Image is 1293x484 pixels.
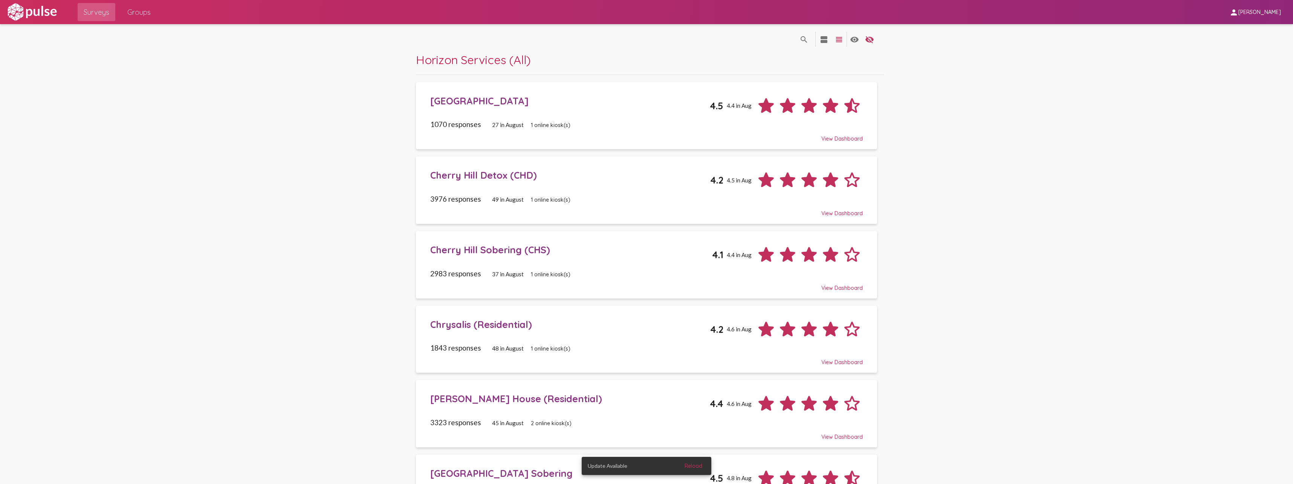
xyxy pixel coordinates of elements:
span: [PERSON_NAME] [1238,9,1281,16]
span: 4.4 in Aug [727,251,752,258]
div: View Dashboard [430,203,863,217]
mat-icon: person [1229,8,1238,17]
span: 49 in August [492,196,524,203]
button: language [862,32,877,47]
img: white-logo.svg [6,3,58,21]
span: 4.8 in Aug [727,475,752,481]
span: 4.1 [712,249,723,260]
span: 4.5 in Aug [727,177,752,184]
div: View Dashboard [430,129,863,142]
span: Update Available [588,462,627,470]
button: language [796,32,812,47]
mat-icon: language [819,35,828,44]
a: Groups [121,3,157,21]
div: Cherry Hill Sobering (CHS) [430,244,712,256]
button: language [847,32,862,47]
span: 1843 responses [430,343,481,352]
mat-icon: language [865,35,874,44]
div: View Dashboard [430,352,863,366]
a: Cherry Hill Detox (CHD)4.24.5 in Aug3976 responses49 in August1 online kiosk(s)View Dashboard [416,156,877,224]
span: 2983 responses [430,269,481,278]
button: [PERSON_NAME] [1223,5,1287,19]
span: 27 in August [492,121,524,128]
a: Surveys [78,3,115,21]
div: View Dashboard [430,427,863,440]
span: 4.4 [710,398,723,409]
span: 3323 responses [430,418,481,427]
mat-icon: language [850,35,859,44]
span: 3976 responses [430,195,481,203]
button: Reload [679,459,708,473]
button: language [831,32,847,47]
button: language [816,32,831,47]
span: 4.6 in Aug [727,400,752,407]
div: [GEOGRAPHIC_DATA] [430,95,710,107]
span: 1070 responses [430,120,481,129]
span: Reload [685,463,702,469]
span: 1 online kiosk(s) [531,345,570,352]
mat-icon: language [799,35,809,44]
div: View Dashboard [430,278,863,291]
div: Cherry Hill Detox (CHD) [430,169,710,181]
span: 4.6 in Aug [727,326,752,332]
span: 1 online kiosk(s) [531,271,570,278]
span: Groups [127,5,151,19]
a: [PERSON_NAME] House (Residential)4.44.6 in Aug3323 responses45 in August2 online kiosk(s)View Das... [416,380,877,447]
span: Surveys [84,5,109,19]
span: Horizon Services (All) [416,52,531,67]
span: 1 online kiosk(s) [531,122,570,129]
span: 45 in August [492,420,524,426]
a: [GEOGRAPHIC_DATA]4.54.4 in Aug1070 responses27 in August1 online kiosk(s)View Dashboard [416,82,877,150]
span: 4.2 [710,174,723,186]
span: 4.2 [710,323,723,335]
a: Chrysalis (Residential)4.24.6 in Aug1843 responses48 in August1 online kiosk(s)View Dashboard [416,306,877,373]
span: 37 in August [492,271,524,277]
span: 1 online kiosk(s) [531,196,570,203]
div: Chrysalis (Residential) [430,319,710,330]
span: 4.4 in Aug [727,102,752,109]
mat-icon: language [834,35,844,44]
a: Cherry Hill Sobering (CHS)4.14.4 in Aug2983 responses37 in August1 online kiosk(s)View Dashboard [416,231,877,299]
span: 4.5 [710,100,723,112]
div: [GEOGRAPHIC_DATA] Sobering [430,467,710,479]
div: [PERSON_NAME] House (Residential) [430,393,710,404]
span: 48 in August [492,345,524,352]
span: 2 online kiosk(s) [531,420,572,427]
